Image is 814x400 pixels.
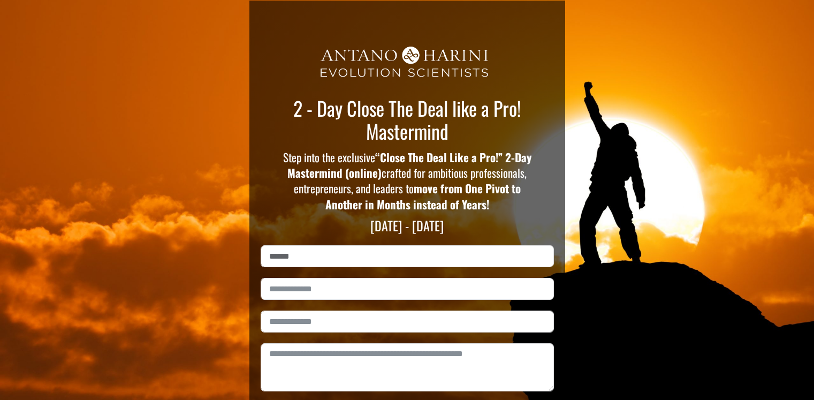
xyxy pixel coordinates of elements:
[295,35,519,91] img: AH_Ev-png-2
[285,218,530,233] p: [DATE] - [DATE]
[285,96,530,142] p: 2 - Day Close The Deal like a Pro! Mastermind
[282,149,532,213] p: Step into the exclusive crafted for ambitious professionals, entrepreneurs, and leaders to
[287,149,531,181] strong: “Close The Deal Like a Pro!” 2-Day Mastermind (online)
[325,180,521,212] strong: move from One Pivot to Another in Months instead of Years!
